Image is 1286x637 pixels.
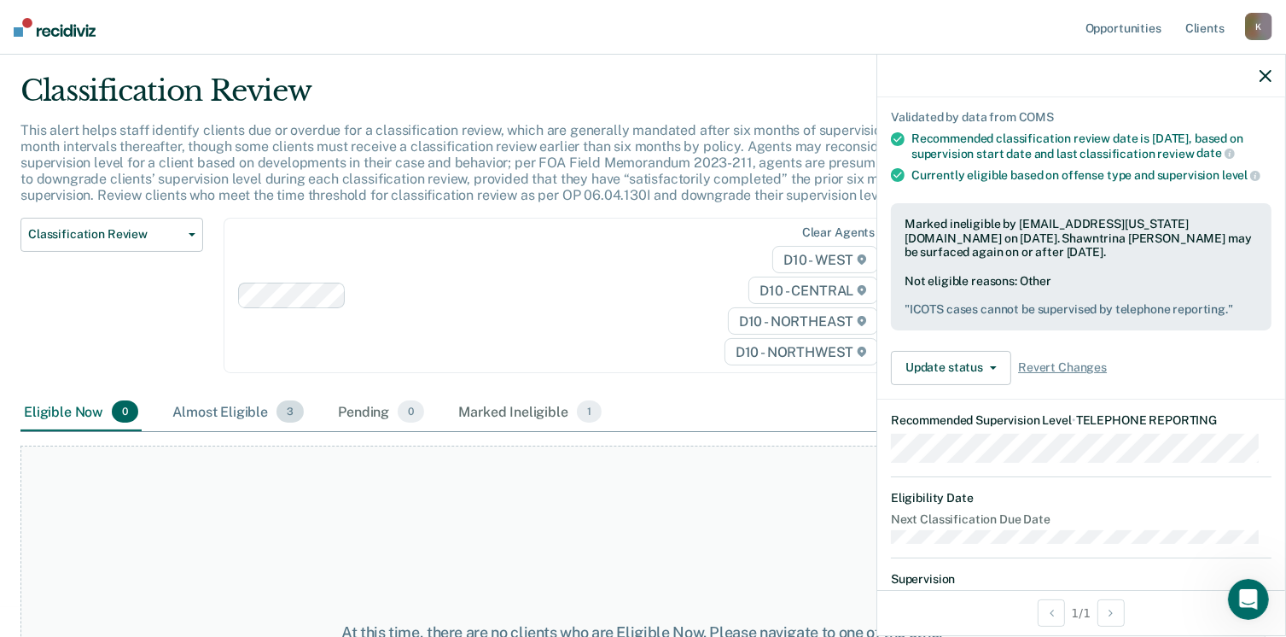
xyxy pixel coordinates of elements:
[905,217,1258,260] div: Marked ineligible by [EMAIL_ADDRESS][US_STATE][DOMAIN_NAME] on [DATE]. Shawntrina [PERSON_NAME] m...
[748,277,878,304] span: D10 - CENTRAL
[1038,599,1065,627] button: Previous Opportunity
[905,274,1258,317] div: Not eligible reasons: Other
[1196,146,1234,160] span: date
[112,400,138,423] span: 0
[577,400,602,423] span: 1
[891,351,1011,385] button: Update status
[1018,360,1107,375] span: Revert Changes
[1097,599,1125,627] button: Next Opportunity
[1072,413,1076,427] span: •
[14,18,96,37] img: Recidiviz
[891,413,1271,428] dt: Recommended Supervision Level TELEPHONE REPORTING
[1222,168,1260,182] span: level
[335,394,428,431] div: Pending
[772,246,878,273] span: D10 - WEST
[891,512,1271,527] dt: Next Classification Due Date
[891,491,1271,506] dt: Eligibility Date
[728,307,878,335] span: D10 - NORTHEAST
[905,302,1258,317] pre: " ICOTS cases cannot be supervised by telephone reporting. "
[1245,13,1272,40] div: K
[877,590,1285,635] div: 1 / 1
[911,167,1271,183] div: Currently eligible based on offense type and supervision
[802,225,875,240] div: Clear agents
[891,572,1271,587] dt: Supervision
[455,394,605,431] div: Marked Ineligible
[28,227,182,242] span: Classification Review
[1228,579,1269,620] iframe: Intercom live chat
[20,394,142,431] div: Eligible Now
[169,394,307,431] div: Almost Eligible
[911,131,1271,161] div: Recommended classification review date is [DATE], based on supervision start date and last classi...
[891,110,1271,125] div: Validated by data from COMS
[20,122,974,204] p: This alert helps staff identify clients due or overdue for a classification review, which are gen...
[398,400,424,423] span: 0
[20,73,985,122] div: Classification Review
[724,338,878,365] span: D10 - NORTHWEST
[276,400,304,423] span: 3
